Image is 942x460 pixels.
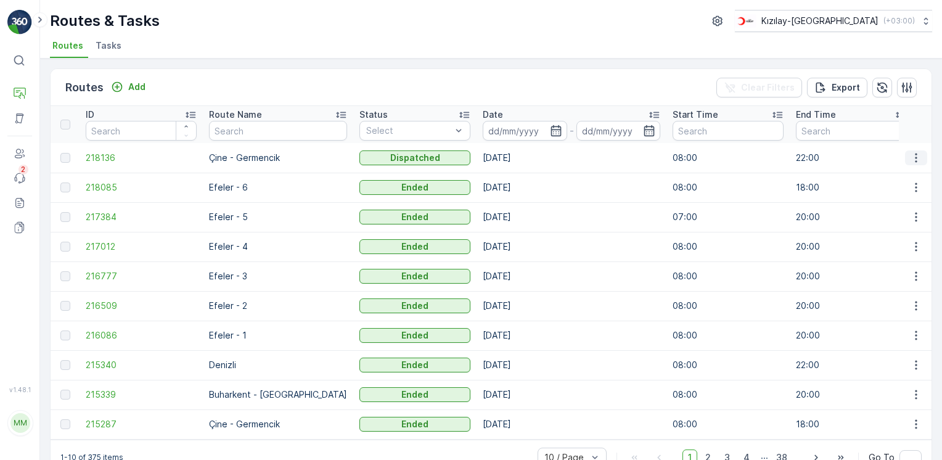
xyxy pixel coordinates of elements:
input: Search [673,121,784,141]
td: 20:00 [790,380,913,409]
div: Toggle Row Selected [60,242,70,252]
td: 08:00 [666,173,790,202]
div: Toggle Row Selected [60,271,70,281]
p: Kızılay-[GEOGRAPHIC_DATA] [761,15,879,27]
img: logo [7,10,32,35]
div: Toggle Row Selected [60,301,70,311]
a: 218136 [86,152,197,164]
button: Ended [359,239,470,254]
p: Select [366,125,451,137]
p: Ended [401,388,428,401]
p: Ended [401,359,428,371]
button: Ended [359,269,470,284]
span: 216777 [86,270,197,282]
p: Add [128,81,145,93]
td: 20:00 [790,202,913,232]
span: v 1.48.1 [7,386,32,393]
td: [DATE] [477,291,666,321]
p: ( +03:00 ) [883,16,915,26]
div: Toggle Row Selected [60,360,70,370]
td: Efeler - 3 [203,261,353,291]
p: - [570,123,574,138]
td: 20:00 [790,232,913,261]
td: 20:00 [790,261,913,291]
p: Ended [401,181,428,194]
button: Ended [359,180,470,195]
p: Ended [401,240,428,253]
span: Tasks [96,39,121,52]
td: 20:00 [790,291,913,321]
td: [DATE] [477,321,666,350]
div: Toggle Row Selected [60,183,70,192]
td: Efeler - 1 [203,321,353,350]
input: Search [86,121,197,141]
td: 22:00 [790,143,913,173]
a: 215340 [86,359,197,371]
p: Ended [401,329,428,342]
td: Efeler - 5 [203,202,353,232]
a: 215287 [86,418,197,430]
td: 18:00 [790,409,913,439]
td: 08:00 [666,261,790,291]
button: Ended [359,358,470,372]
td: 08:00 [666,409,790,439]
div: Toggle Row Selected [60,153,70,163]
td: 08:00 [666,380,790,409]
td: Çine - Germencik [203,143,353,173]
td: Buharkent - [GEOGRAPHIC_DATA] [203,380,353,409]
input: Search [796,121,907,141]
td: 07:00 [666,202,790,232]
div: Toggle Row Selected [60,419,70,429]
p: Start Time [673,109,718,121]
input: dd/mm/yyyy [576,121,661,141]
p: End Time [796,109,836,121]
td: 08:00 [666,143,790,173]
td: [DATE] [477,380,666,409]
button: Ended [359,328,470,343]
button: Dispatched [359,150,470,165]
a: 216086 [86,329,197,342]
td: Denizli [203,350,353,380]
a: 2 [7,166,32,191]
p: Export [832,81,860,94]
img: k%C4%B1z%C4%B1lay_D5CCths.png [735,14,756,28]
button: Ended [359,417,470,432]
td: 08:00 [666,291,790,321]
button: Kızılay-[GEOGRAPHIC_DATA](+03:00) [735,10,932,32]
button: Ended [359,210,470,224]
button: Ended [359,387,470,402]
p: Status [359,109,388,121]
a: 217384 [86,211,197,223]
td: [DATE] [477,202,666,232]
td: Çine - Germencik [203,409,353,439]
p: Route Name [209,109,262,121]
td: [DATE] [477,173,666,202]
a: 215339 [86,388,197,401]
p: Ended [401,270,428,282]
p: Ended [401,211,428,223]
td: 08:00 [666,232,790,261]
td: Efeler - 4 [203,232,353,261]
span: Routes [52,39,83,52]
a: 216509 [86,300,197,312]
p: Ended [401,300,428,312]
td: 22:00 [790,350,913,380]
td: Efeler - 6 [203,173,353,202]
button: Export [807,78,867,97]
td: 08:00 [666,321,790,350]
td: 18:00 [790,173,913,202]
p: Routes & Tasks [50,11,160,31]
button: Ended [359,298,470,313]
p: Routes [65,79,104,96]
input: dd/mm/yyyy [483,121,567,141]
button: MM [7,396,32,450]
p: Ended [401,418,428,430]
p: Clear Filters [741,81,795,94]
td: 20:00 [790,321,913,350]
